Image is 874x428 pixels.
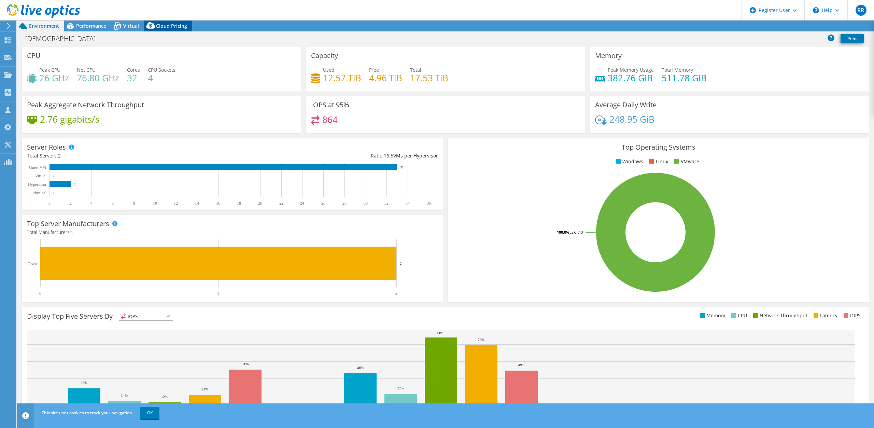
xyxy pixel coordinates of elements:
text: 10 [153,201,157,206]
span: Performance [76,23,106,29]
span: Environment [29,23,59,29]
text: 0 [53,191,55,195]
text: 51% [242,362,249,366]
li: Windows [614,158,643,165]
text: 33 [400,166,404,169]
span: 1 [71,229,73,235]
h4: 26 GHz [39,74,69,82]
h4: 32 [127,74,140,82]
span: Net CPU [77,67,96,73]
h3: IOPS at 95% [311,101,349,109]
li: VMware [673,158,699,165]
h4: 511.78 GiB [662,74,707,82]
span: Total [410,67,421,73]
h1: [DEMOGRAPHIC_DATA] [22,35,106,42]
text: 34 [406,201,410,206]
text: 18 [237,201,241,206]
text: 8 [133,201,135,206]
h3: Memory [595,52,622,59]
text: 22% [397,386,404,390]
text: 2 [74,183,76,186]
h4: 382.76 GiB [608,74,654,82]
span: CPU Sockets [148,67,175,73]
text: 0 [39,291,41,296]
h3: Top Server Manufacturers [27,220,109,227]
h4: 4.96 TiB [369,74,402,82]
li: IOPS [842,312,861,319]
text: Virtual [35,174,47,178]
text: 14 [195,201,199,206]
h3: Server Roles [27,143,66,151]
span: Cores [127,67,140,73]
text: Physical [32,191,46,195]
text: 21% [201,387,208,391]
span: IOPS [119,312,173,320]
span: Used [323,67,335,73]
h4: 4 [148,74,175,82]
tspan: 100.0% [557,230,569,235]
text: 79% [478,337,484,342]
text: 49% [518,363,525,367]
span: Virtual [123,23,139,29]
text: 2 [70,201,72,206]
span: Total Memory [662,67,693,73]
text: 32 [384,201,389,206]
h4: 864 [322,116,338,123]
text: 24 [300,201,304,206]
text: 88% [437,331,444,335]
text: Hypervisor [28,182,46,187]
span: Cloud Pricing [156,23,187,29]
text: 2 [395,291,397,296]
li: CPU [730,312,747,319]
h4: Total Manufacturers: [27,229,438,236]
text: Guest VM [29,165,46,170]
text: 6 [112,201,114,206]
text: 26 [321,201,325,206]
text: 29% [81,381,87,385]
h4: 12.57 TiB [323,74,361,82]
text: 14% [121,393,128,397]
div: Ratio: VMs per Hypervisor [232,152,438,160]
text: 0 [48,201,51,206]
li: Network Throughput [751,312,807,319]
li: Latency [812,312,837,319]
svg: \n [813,7,819,13]
h3: CPU [27,52,41,59]
h4: 248.95 GiB [609,115,654,123]
h4: 2.76 gigabits/s [40,115,99,123]
text: 16 [216,201,220,206]
h4: 76.80 GHz [77,74,119,82]
text: 1 [217,291,219,296]
li: Linux [648,158,668,165]
text: 22 [279,201,283,206]
span: Free [369,67,379,73]
span: 16.5 [384,152,393,159]
li: Memory [698,312,725,319]
text: 28 [342,201,347,206]
h4: 17.53 TiB [410,74,448,82]
text: 30 [364,201,368,206]
div: Total Servers: [27,152,232,160]
span: 2 [58,152,61,159]
h3: Peak Aggregate Network Throughput [27,101,144,109]
h3: Average Daily Write [595,101,657,109]
a: Print [841,34,864,43]
tspan: ESXi 7.0 [569,230,583,235]
text: 36 [427,201,431,206]
text: 2 [400,261,402,265]
text: 12% [161,395,168,399]
span: Peak Memory Usage [608,67,654,73]
span: Peak CPU [39,67,60,73]
text: Cisco [28,261,37,266]
text: 12 [174,201,178,206]
text: 46% [357,365,364,370]
a: OK [140,407,159,419]
text: 4 [90,201,93,206]
text: 20 [258,201,262,206]
text: 0 [53,174,55,178]
h3: Top Operating Systems [453,143,864,151]
span: RR [856,5,866,16]
span: This site uses cookies to track your navigation. [42,410,133,416]
h3: Capacity [311,52,338,59]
